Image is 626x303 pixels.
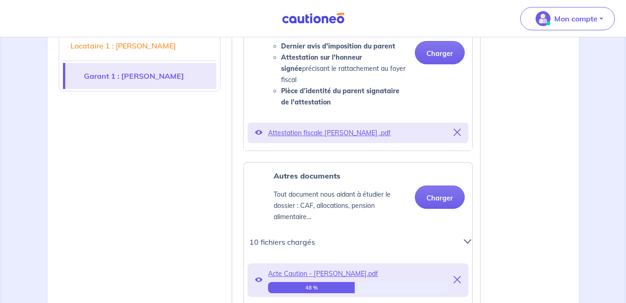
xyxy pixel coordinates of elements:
span: Acte Caution - [PERSON_NAME].pdf [268,267,448,280]
button: illu_account_valid_menu.svgMon compte [520,7,615,30]
button: Supprimer [454,126,461,139]
strong: Pièce d’identité du parent signataire de l'attestation [281,87,399,106]
p: 10 fichiers chargés [249,235,452,248]
button: Voir [255,126,262,139]
img: Cautioneo [278,13,348,24]
strong: Attestation sur l'honneur signée [281,53,362,73]
p: Mon compte [554,13,598,24]
img: illu_account_valid_menu.svg [536,11,550,26]
div: 10 fichiers chargés [238,235,478,256]
div: 48 % [268,282,354,293]
a: Locataire 1 : [PERSON_NAME] [63,33,217,59]
button: Charger [415,186,465,209]
p: Attestation fiscale [PERSON_NAME] .pdf [268,126,448,139]
li: précisant le rattachement au foyer fiscal [281,52,407,85]
button: Supprimer [454,274,461,287]
a: Garant 1 : [PERSON_NAME] [65,63,217,89]
strong: Autres documents [274,171,340,180]
strong: Dernier avis d'imposition du parent [281,42,395,50]
button: Voir [255,274,262,287]
button: Charger [415,41,465,64]
p: Tout document nous aidant à étudier le dossier : CAF, allocations, pension alimentaire... [274,189,407,222]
